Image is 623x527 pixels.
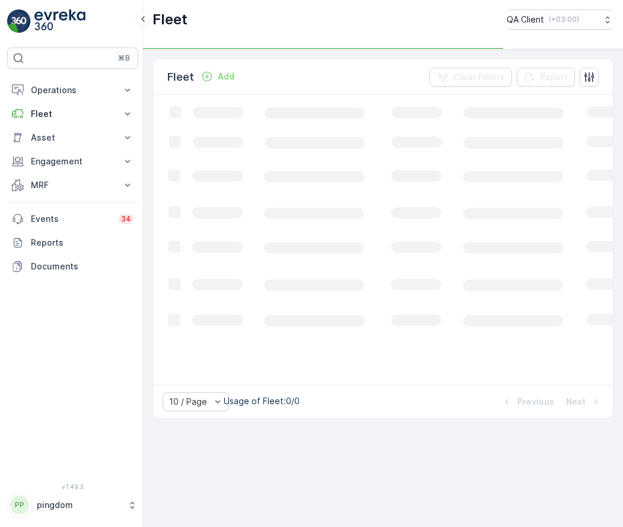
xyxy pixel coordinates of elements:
[31,179,115,191] p: MRF
[34,9,85,33] img: logo_light-DOdMpM7g.png
[7,102,138,126] button: Fleet
[7,173,138,197] button: MRF
[565,395,603,409] button: Next
[7,9,31,33] img: logo
[31,108,115,120] p: Fleet
[10,496,29,515] div: PP
[152,10,187,29] p: Fleet
[31,261,133,272] p: Documents
[549,15,579,24] p: ( +03:00 )
[218,71,234,82] p: Add
[7,231,138,255] a: Reports
[517,68,575,87] button: Export
[566,396,586,408] p: Next
[517,396,554,408] p: Previous
[31,84,115,96] p: Operations
[7,255,138,278] a: Documents
[7,126,138,150] button: Asset
[7,150,138,173] button: Engagement
[430,68,512,87] button: Clear Filters
[31,132,115,144] p: Asset
[507,9,614,30] button: QA Client(+03:00)
[7,207,138,231] a: Events34
[541,71,568,83] p: Export
[121,214,131,224] p: 34
[196,69,239,84] button: Add
[7,493,138,518] button: PPpingdom
[507,14,544,26] p: QA Client
[7,483,138,490] span: v 1.49.3
[31,237,133,249] p: Reports
[7,78,138,102] button: Operations
[224,395,300,407] p: Usage of Fleet : 0/0
[167,69,194,85] p: Fleet
[31,155,115,167] p: Engagement
[500,395,555,409] button: Previous
[453,71,505,83] p: Clear Filters
[31,213,112,225] p: Events
[118,53,130,63] p: ⌘B
[37,499,122,511] p: pingdom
